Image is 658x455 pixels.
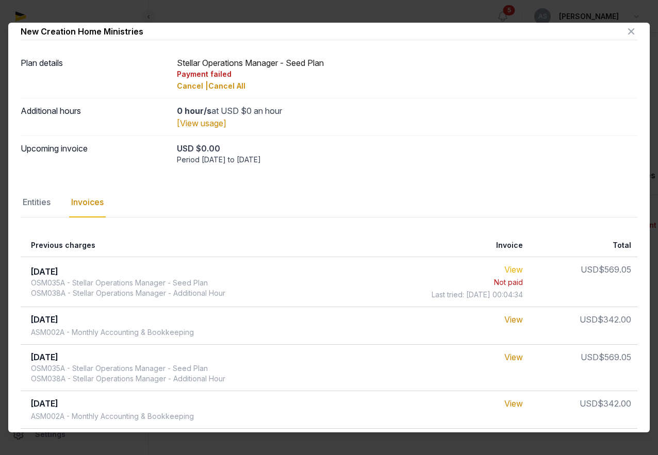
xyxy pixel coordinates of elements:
nav: Tabs [21,188,637,217]
span: $342.00 [598,398,631,409]
div: ASM002A - Monthly Accounting & Bookkeeping [31,411,194,422]
a: View [504,352,523,362]
span: [DATE] [31,352,58,362]
span: $569.05 [599,352,631,362]
span: $569.05 [599,264,631,275]
div: at USD $0 an hour [177,105,637,117]
div: OSM035A - Stellar Operations Manager - Seed Plan OSM038A - Stellar Operations Manager - Additiona... [31,278,225,298]
span: USD [580,398,598,409]
strong: 0 hour/s [177,106,211,116]
div: Period [DATE] to [DATE] [177,155,637,165]
dt: Upcoming invoice [21,142,169,165]
a: View [504,314,523,325]
div: Stellar Operations Manager - Seed Plan [177,57,637,92]
a: [View usage] [177,118,226,128]
div: ASM002A - Monthly Accounting & Bookkeeping [31,327,194,338]
span: Cancel All [208,81,245,90]
span: Not paid [494,277,523,288]
div: USD $0.00 [177,142,637,155]
span: USD [580,314,598,325]
div: Entities [21,188,53,217]
span: Last tried: [DATE] 00:04:34 [432,290,523,300]
span: $342.00 [598,314,631,325]
dt: Plan details [21,57,169,92]
div: Invoices [69,188,106,217]
a: View [504,398,523,409]
div: New Creation Home Ministries [21,25,143,38]
a: View [504,264,523,275]
span: USD [581,352,599,362]
span: USD [581,264,599,275]
th: Invoice [366,234,529,257]
th: Total [529,234,637,257]
span: [DATE] [31,398,58,409]
span: Cancel | [177,81,208,90]
span: [DATE] [31,314,58,325]
th: Previous charges [21,234,366,257]
span: [DATE] [31,266,58,277]
div: Payment failed [177,69,637,79]
div: OSM035A - Stellar Operations Manager - Seed Plan OSM038A - Stellar Operations Manager - Additiona... [31,363,225,384]
dt: Additional hours [21,105,169,129]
